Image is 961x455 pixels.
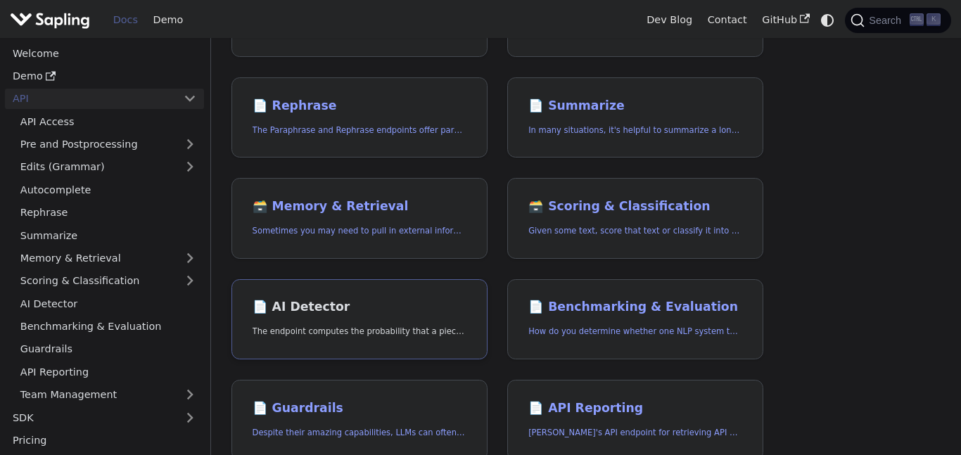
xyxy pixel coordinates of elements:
a: API Reporting [13,361,204,382]
h2: Summarize [528,98,742,114]
p: Sometimes you may need to pull in external information that doesn't fit in the context size of an... [253,224,466,238]
a: AI Detector [13,293,204,314]
button: Expand sidebar category 'SDK' [176,407,204,428]
kbd: K [927,13,941,26]
a: Pricing [5,430,204,451]
a: 📄️ Benchmarking & EvaluationHow do you determine whether one NLP system that suggests edits [507,279,763,360]
a: Pre and Postprocessing [13,134,204,155]
button: Search (Ctrl+K) [845,8,950,33]
p: Given some text, score that text or classify it into one of a set of pre-specified categories. [528,224,742,238]
p: In many situations, it's helpful to summarize a longer document into a shorter, more easily diges... [528,124,742,137]
p: How do you determine whether one NLP system that suggests edits [528,325,742,338]
a: Demo [5,66,204,86]
a: Welcome [5,43,204,63]
a: Rephrase [13,203,204,223]
a: Docs [106,9,146,31]
h2: Guardrails [253,401,466,416]
a: Memory & Retrieval [13,248,204,269]
a: Team Management [13,385,204,405]
a: Sapling.ai [10,10,95,30]
a: Benchmarking & Evaluation [13,316,204,337]
a: Dev Blog [639,9,699,31]
h2: AI Detector [253,300,466,315]
button: Switch between dark and light mode (currently system mode) [817,10,838,30]
a: 📄️ RephraseThe Paraphrase and Rephrase endpoints offer paraphrasing for particular styles. [231,77,488,158]
img: Sapling.ai [10,10,90,30]
a: API Access [13,111,204,132]
a: Autocomplete [13,179,204,200]
span: Search [865,15,910,26]
a: 📄️ AI DetectorThe endpoint computes the probability that a piece of text is AI-generated, [231,279,488,360]
a: SDK [5,407,176,428]
p: The Paraphrase and Rephrase endpoints offer paraphrasing for particular styles. [253,124,466,137]
a: 🗃️ Scoring & ClassificationGiven some text, score that text or classify it into one of a set of p... [507,178,763,259]
a: Scoring & Classification [13,271,204,291]
a: Summarize [13,225,204,245]
a: Demo [146,9,191,31]
a: API [5,89,176,109]
h2: Benchmarking & Evaluation [528,300,742,315]
h2: Rephrase [253,98,466,114]
a: Contact [700,9,755,31]
p: Sapling's API endpoint for retrieving API usage analytics. [528,426,742,440]
p: Despite their amazing capabilities, LLMs can often behave in undesired [253,426,466,440]
a: Guardrails [13,339,204,359]
button: Collapse sidebar category 'API' [176,89,204,109]
h2: Scoring & Classification [528,199,742,214]
a: 📄️ SummarizeIn many situations, it's helpful to summarize a longer document into a shorter, more ... [507,77,763,158]
p: The endpoint computes the probability that a piece of text is AI-generated, [253,325,466,338]
a: 🗃️ Memory & RetrievalSometimes you may need to pull in external information that doesn't fit in t... [231,178,488,259]
a: Edits (Grammar) [13,157,204,177]
h2: API Reporting [528,401,742,416]
h2: Memory & Retrieval [253,199,466,214]
a: GitHub [754,9,817,31]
